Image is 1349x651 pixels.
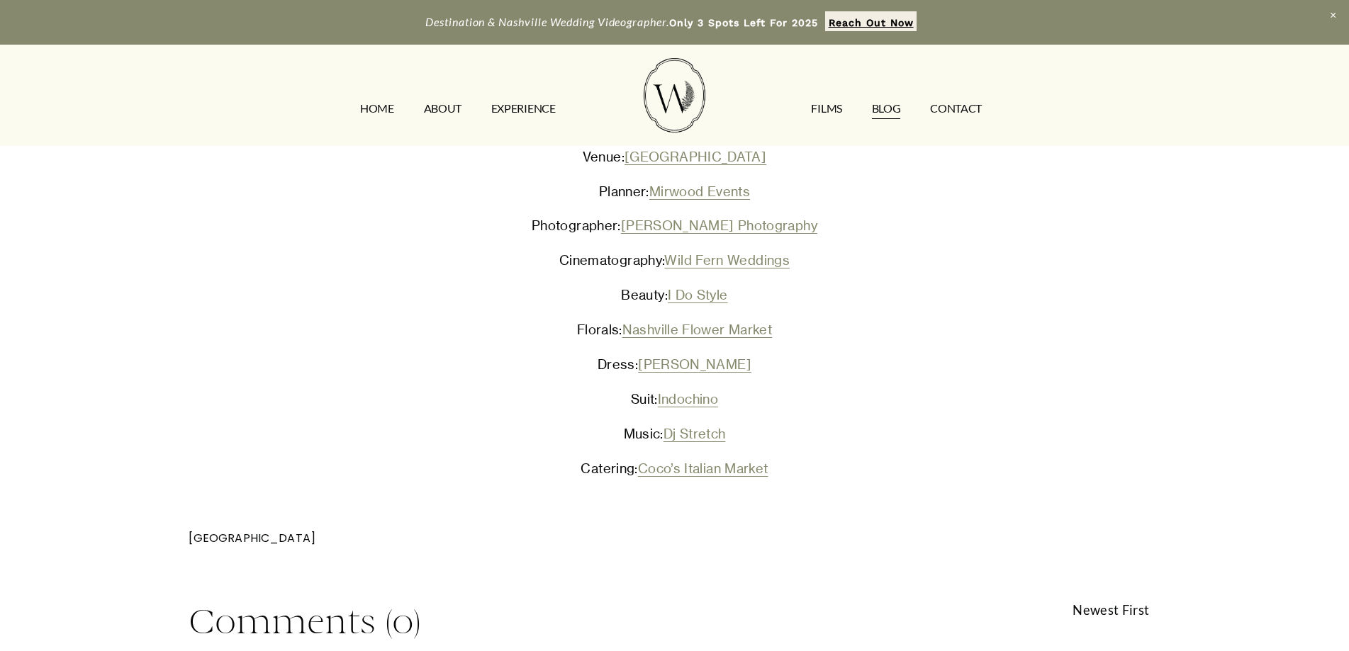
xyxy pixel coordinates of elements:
img: Wild Fern Weddings [644,58,705,132]
a: [GEOGRAPHIC_DATA] [189,530,315,546]
a: Wild Fern Weddings [664,252,790,268]
a: Coco’s Italian Market [638,460,768,476]
a: [PERSON_NAME] [638,356,751,372]
a: I Do Style [668,287,728,302]
a: Dj Stretch [664,426,726,441]
a: Reach Out Now [825,11,917,31]
a: HOME [360,97,394,120]
a: Indochino [658,391,718,407]
p: Photographer: [437,214,911,237]
p: Venue: [437,145,911,169]
p: Music: [437,422,911,446]
p: Florals: [437,318,911,341]
p: Beauty: [437,283,911,307]
a: [GEOGRAPHIC_DATA] [625,149,766,164]
a: Nashville Flower Market [622,322,772,337]
p: Catering: [437,457,911,480]
a: FILMS [811,97,841,120]
p: Suit: [437,387,911,411]
a: CONTACT [930,97,982,120]
strong: Reach Out Now [829,17,914,28]
a: Blog [872,97,901,120]
p: Planner: [437,180,911,203]
a: Mirwood Events [649,183,750,199]
p: Dress: [437,353,911,376]
span: Newest First [1073,602,1149,618]
a: ABOUT [424,97,461,120]
a: [PERSON_NAME] Photography [621,217,817,233]
span: Comments (0) [189,601,421,643]
a: EXPERIENCE [491,97,556,120]
p: Cinematography: [437,249,911,272]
